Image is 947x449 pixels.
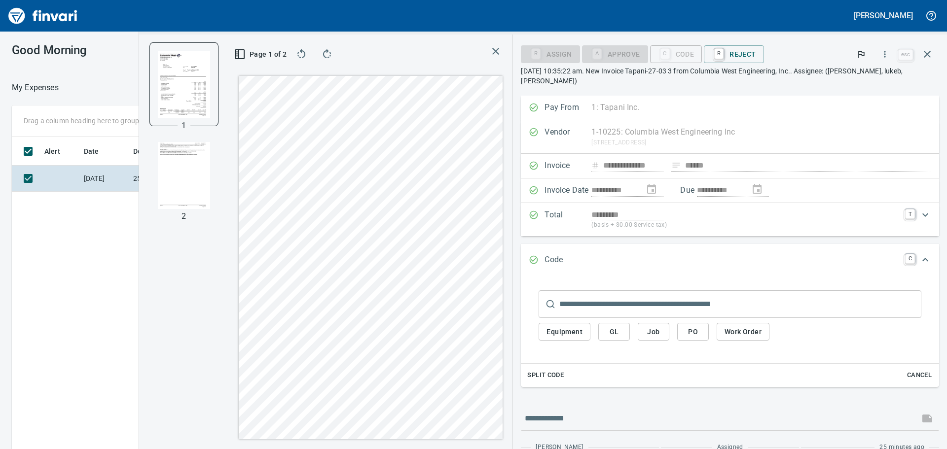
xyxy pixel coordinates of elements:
button: Page 1 of 2 [237,45,286,63]
td: [DATE] [80,166,129,192]
div: Coding Required [582,49,648,58]
div: Expand [521,203,939,236]
span: Description [133,145,170,157]
button: Equipment [539,323,590,341]
div: Expand [521,244,939,276]
button: RReject [704,45,764,63]
span: Equipment [546,326,583,338]
span: Alert [44,145,73,157]
td: 255510 [129,166,218,192]
p: Total [545,209,591,230]
img: Page 1 [158,51,210,118]
span: PO [685,326,701,338]
span: Date [84,145,99,157]
h3: Good Morning [12,43,221,57]
button: More [874,43,896,65]
span: Close invoice [896,42,939,66]
span: Cancel [906,370,933,381]
span: Reject [712,46,756,63]
span: Split Code [527,370,564,381]
p: My Expenses [12,82,59,94]
p: [DATE] 10:35:22 am. New Invoice Tapani-27-03 3 from Columbia West Engineering, Inc.. Assignee: ([... [521,66,939,86]
div: Expand [521,276,939,387]
p: Drag a column heading here to group the table [24,116,168,126]
p: 1 [182,120,186,132]
a: esc [898,49,913,60]
button: Work Order [717,323,769,341]
p: 2 [182,210,186,222]
p: (basis + $0.00 Service tax) [591,220,899,230]
a: R [714,48,724,59]
nav: breadcrumb [12,82,59,94]
span: GL [606,326,622,338]
button: Job [638,323,669,341]
p: Code [545,254,591,267]
div: Assign [521,49,580,58]
img: Finvari [6,4,80,28]
div: Code [650,49,702,58]
a: T [905,209,915,219]
span: Job [646,326,661,338]
span: This records your message into the invoice and notifies anyone mentioned [915,407,939,430]
button: Flag [850,43,872,65]
span: Alert [44,145,60,157]
button: [PERSON_NAME] [851,8,915,23]
img: Page 2 [158,142,210,209]
h5: [PERSON_NAME] [854,10,913,21]
button: Cancel [904,368,935,383]
button: GL [598,323,630,341]
button: PO [677,323,709,341]
span: Work Order [725,326,762,338]
button: Split Code [525,368,566,383]
span: Date [84,145,112,157]
span: Page 1 of 2 [241,48,282,61]
a: C [905,254,915,264]
span: Description [133,145,183,157]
